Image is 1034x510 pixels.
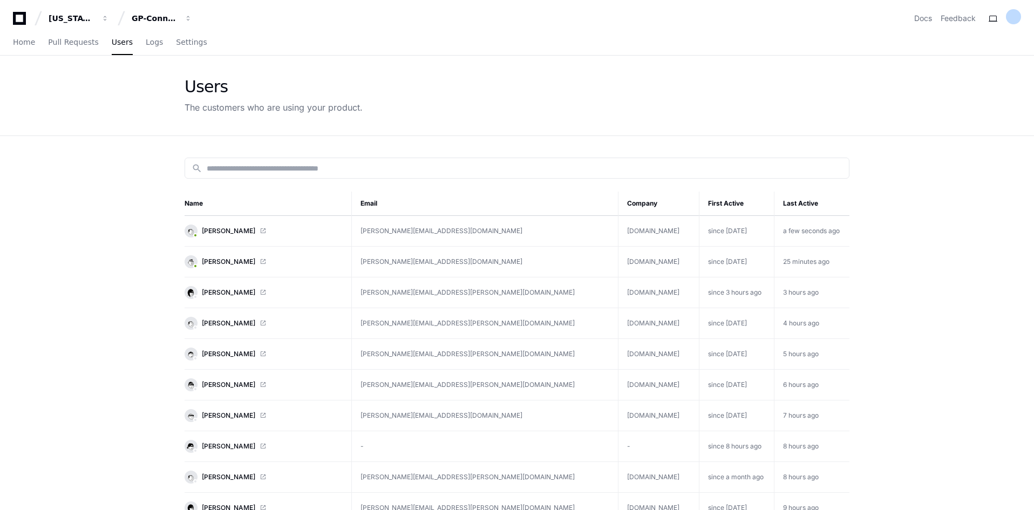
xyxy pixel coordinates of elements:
td: 7 hours ago [774,400,849,431]
td: - [618,431,699,462]
a: Home [13,30,35,55]
td: a few seconds ago [774,216,849,247]
td: [DOMAIN_NAME] [618,370,699,400]
button: Feedback [941,13,976,24]
td: [PERSON_NAME][EMAIL_ADDRESS][PERSON_NAME][DOMAIN_NAME] [352,339,618,370]
td: [DOMAIN_NAME] [618,400,699,431]
a: [PERSON_NAME] [185,409,343,422]
td: [PERSON_NAME][EMAIL_ADDRESS][PERSON_NAME][DOMAIN_NAME] [352,370,618,400]
td: since [DATE] [699,370,774,400]
th: Name [185,192,352,216]
td: since [DATE] [699,216,774,247]
mat-icon: search [192,163,202,174]
span: [PERSON_NAME] [202,319,255,328]
div: The customers who are using your product. [185,101,363,114]
a: [PERSON_NAME] [185,348,343,361]
td: [DOMAIN_NAME] [618,462,699,493]
td: 8 hours ago [774,431,849,462]
img: 10.svg [186,226,196,236]
td: since 8 hours ago [699,431,774,462]
a: [PERSON_NAME] [185,225,343,237]
td: [PERSON_NAME][EMAIL_ADDRESS][DOMAIN_NAME] [352,247,618,277]
a: Logs [146,30,163,55]
th: Company [618,192,699,216]
a: Settings [176,30,207,55]
td: [DOMAIN_NAME] [618,216,699,247]
span: Users [112,39,133,45]
span: [PERSON_NAME] [202,257,255,266]
td: 25 minutes ago [774,247,849,277]
td: [DOMAIN_NAME] [618,308,699,339]
div: [US_STATE] Pacific [49,13,95,24]
td: 8 hours ago [774,462,849,493]
td: since 3 hours ago [699,277,774,308]
img: 8.svg [186,349,196,359]
th: Last Active [774,192,849,216]
td: [PERSON_NAME][EMAIL_ADDRESS][DOMAIN_NAME] [352,400,618,431]
th: Email [352,192,618,216]
td: since [DATE] [699,247,774,277]
span: [PERSON_NAME] [202,288,255,297]
button: [US_STATE] Pacific [44,9,113,28]
div: GP-Connection Central [132,13,178,24]
a: [PERSON_NAME] [185,440,343,453]
a: Docs [914,13,932,24]
span: Logs [146,39,163,45]
span: [PERSON_NAME] [202,380,255,389]
img: 11.svg [186,287,196,297]
span: [PERSON_NAME] [202,473,255,481]
td: [DOMAIN_NAME] [618,339,699,370]
td: since [DATE] [699,308,774,339]
span: Settings [176,39,207,45]
td: - [352,431,618,462]
span: [PERSON_NAME] [202,227,255,235]
td: [PERSON_NAME][EMAIL_ADDRESS][PERSON_NAME][DOMAIN_NAME] [352,277,618,308]
button: GP-Connection Central [127,9,196,28]
a: [PERSON_NAME] [185,255,343,268]
td: since a month ago [699,462,774,493]
span: [PERSON_NAME] [202,442,255,451]
a: [PERSON_NAME] [185,286,343,299]
img: 2.svg [186,441,196,451]
span: Pull Requests [48,39,98,45]
img: 6.svg [186,379,196,390]
img: 7.svg [186,256,196,267]
th: First Active [699,192,774,216]
img: 10.svg [186,318,196,328]
td: 4 hours ago [774,308,849,339]
a: [PERSON_NAME] [185,317,343,330]
td: [PERSON_NAME][EMAIL_ADDRESS][PERSON_NAME][DOMAIN_NAME] [352,308,618,339]
td: 5 hours ago [774,339,849,370]
td: [PERSON_NAME][EMAIL_ADDRESS][DOMAIN_NAME] [352,216,618,247]
td: since [DATE] [699,400,774,431]
a: Pull Requests [48,30,98,55]
span: [PERSON_NAME] [202,411,255,420]
td: since [DATE] [699,339,774,370]
div: Users [185,77,363,97]
img: 10.svg [186,472,196,482]
td: 3 hours ago [774,277,849,308]
span: Home [13,39,35,45]
a: [PERSON_NAME] [185,378,343,391]
td: 6 hours ago [774,370,849,400]
span: [PERSON_NAME] [202,350,255,358]
td: [DOMAIN_NAME] [618,277,699,308]
img: 9.svg [186,410,196,420]
td: [PERSON_NAME][EMAIL_ADDRESS][PERSON_NAME][DOMAIN_NAME] [352,462,618,493]
a: Users [112,30,133,55]
a: [PERSON_NAME] [185,471,343,484]
td: [DOMAIN_NAME] [618,247,699,277]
